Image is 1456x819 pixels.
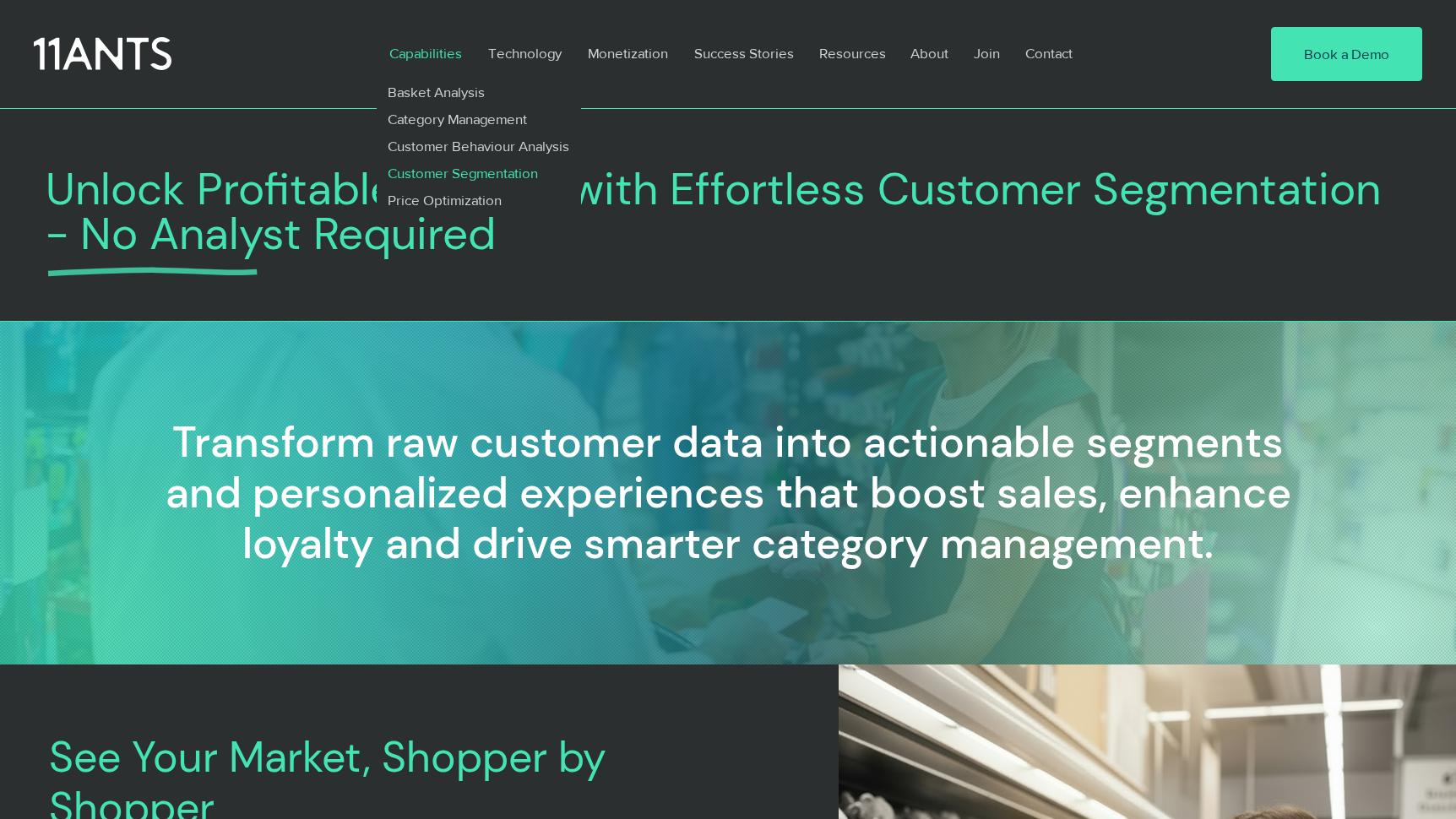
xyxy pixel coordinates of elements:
p: Customer Behaviour Analysis [381,133,577,160]
p: Technology [480,34,570,73]
p: Capabilities [381,34,470,73]
a: Resources [807,34,898,73]
a: Book a Demo [1271,27,1422,81]
span: Book a Demo [1304,44,1389,64]
p: Basket Analysis [381,79,492,106]
p: Contact [1017,34,1081,73]
a: About [898,34,961,73]
p: Price Optimization [381,187,509,214]
a: Monetization [575,34,682,73]
h2: Transform raw customer data into actionable segments and personalized experiences that boost sale... [138,417,1318,569]
a: Category Management [377,106,581,133]
p: Category Management [381,106,535,133]
a: Capabilities [377,34,475,73]
a: Contact [1013,34,1087,73]
p: Customer Segmentation [381,160,546,187]
a: Price Optimization [377,187,581,214]
a: Technology [475,34,575,73]
p: Monetization [579,34,676,73]
p: Join [965,34,1008,73]
a: Customer Segmentation [377,160,581,187]
p: Success Stories [686,34,802,73]
span: Unlock Profitable Growth with Effortless Customer Segmentation - No Analyst Required [46,160,1381,263]
a: Success Stories [682,34,807,73]
a: Customer Behaviour Analysis [377,133,581,160]
a: Join [961,34,1013,73]
p: About [902,34,957,73]
a: Basket Analysis [377,79,581,106]
p: Resources [811,34,894,73]
nav: Site [377,34,1220,73]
